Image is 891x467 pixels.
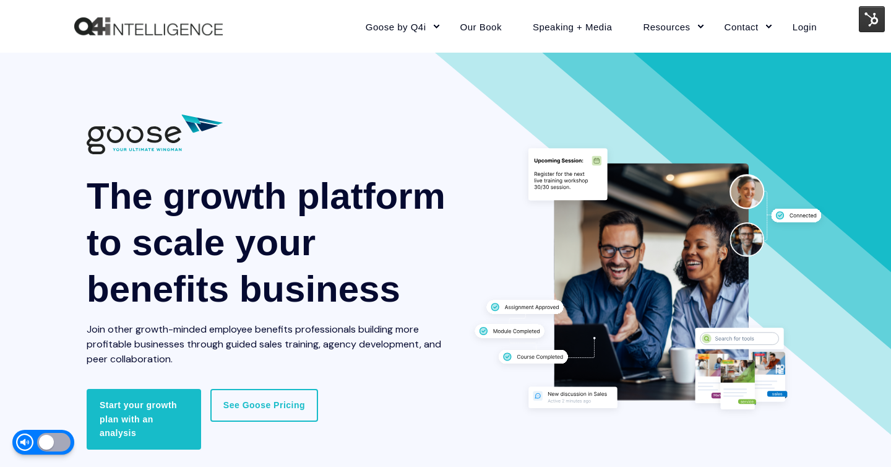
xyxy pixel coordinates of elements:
a: Back to Home [74,17,223,36]
span: The growth platform to scale your benefits business [87,175,445,310]
img: Group 34 [467,142,829,419]
img: 01882 Goose Q4i Logo wTag-CC [87,115,223,154]
span: Join other growth-minded employee benefits professionals building more profitable businesses thro... [87,323,441,365]
img: Q4intelligence, LLC logo [74,17,223,36]
a: Start your growth plan with an analysis [87,389,201,449]
a: See Goose Pricing [210,389,318,421]
img: HubSpot Tools Menu Toggle [859,6,885,32]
